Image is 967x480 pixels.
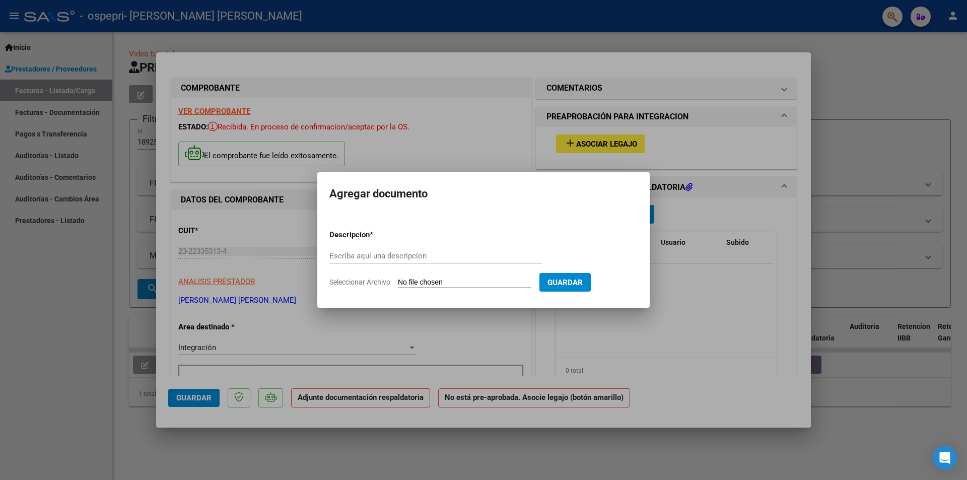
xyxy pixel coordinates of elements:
[329,184,638,203] h2: Agregar documento
[547,278,583,287] span: Guardar
[933,446,957,470] div: Open Intercom Messenger
[329,229,422,241] p: Descripcion
[539,273,591,292] button: Guardar
[329,278,390,286] span: Seleccionar Archivo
